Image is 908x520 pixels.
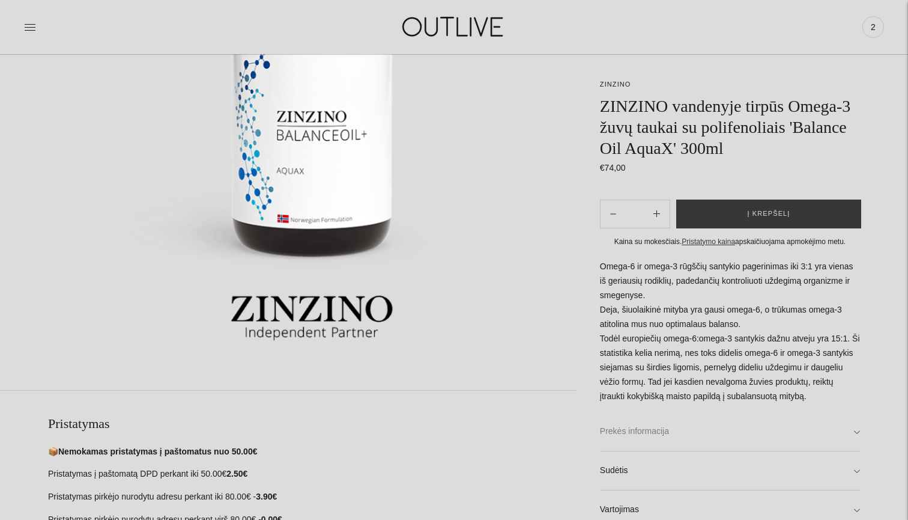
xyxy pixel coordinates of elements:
[600,412,860,451] a: Prekės informacija
[682,237,735,246] a: Pristatymo kaina
[600,163,626,173] span: €74,00
[256,492,277,501] strong: 3.90€
[626,205,644,222] input: Product quantity
[48,415,576,433] h2: Pristatymas
[600,96,860,159] h1: ZINZINO vandenyje tirpūs Omega-3 žuvų taukai su polifenoliais 'Balance Oil AquaX' 300ml
[600,260,860,403] p: Omega-6 ir omega-3 rūgščių santykio pagerinimas iki 3:1 yra vienas iš geriausių rodiklių, padedan...
[600,236,860,248] div: Kaina su mokesčiais. apskaičiuojama apmokėjimo metu.
[601,200,626,228] button: Add product quantity
[48,490,576,504] p: Pristatymas pirkėjo nurodytu adresu perkant iki 80.00€ -
[644,200,670,228] button: Subtract product quantity
[48,467,576,482] p: Pristatymas į paštomatą DPD perkant iki 50.00€
[379,6,529,47] img: OUTLIVE
[600,451,860,490] a: Sudėtis
[676,200,861,228] button: Į krepšelį
[58,447,257,456] strong: Nemokamas pristatymas į paštomatus nuo 50.00€
[748,208,790,220] span: Į krepšelį
[600,81,631,88] a: ZINZINO
[48,445,576,459] p: 📦
[862,14,884,40] a: 2
[226,469,247,479] strong: 2.50€
[865,19,882,35] span: 2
